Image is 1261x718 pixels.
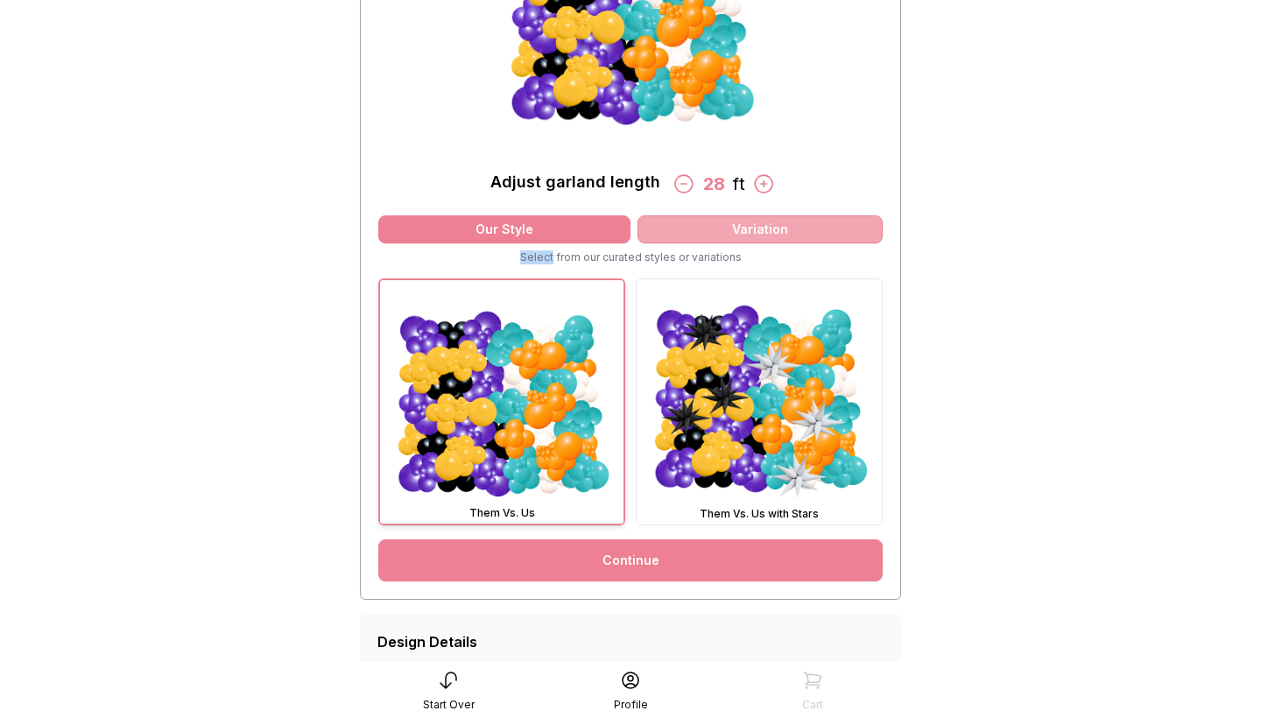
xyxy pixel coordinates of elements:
[378,250,883,264] div: Select from our curated styles or variations
[638,215,883,243] div: Variation
[423,698,475,712] div: Start Over
[378,539,883,581] a: Continue
[640,507,878,521] div: Them Vs. Us with Stars
[733,171,744,198] div: ft
[490,170,660,194] div: Adjust garland length
[614,698,648,712] div: Profile
[695,171,733,198] div: 28
[802,698,823,712] div: Cart
[380,280,623,524] img: Them Vs. Us
[384,506,620,520] div: Them Vs. Us
[377,631,477,652] div: Design Details
[637,279,882,524] img: Them Vs. Us with Stars
[378,215,630,243] div: Our Style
